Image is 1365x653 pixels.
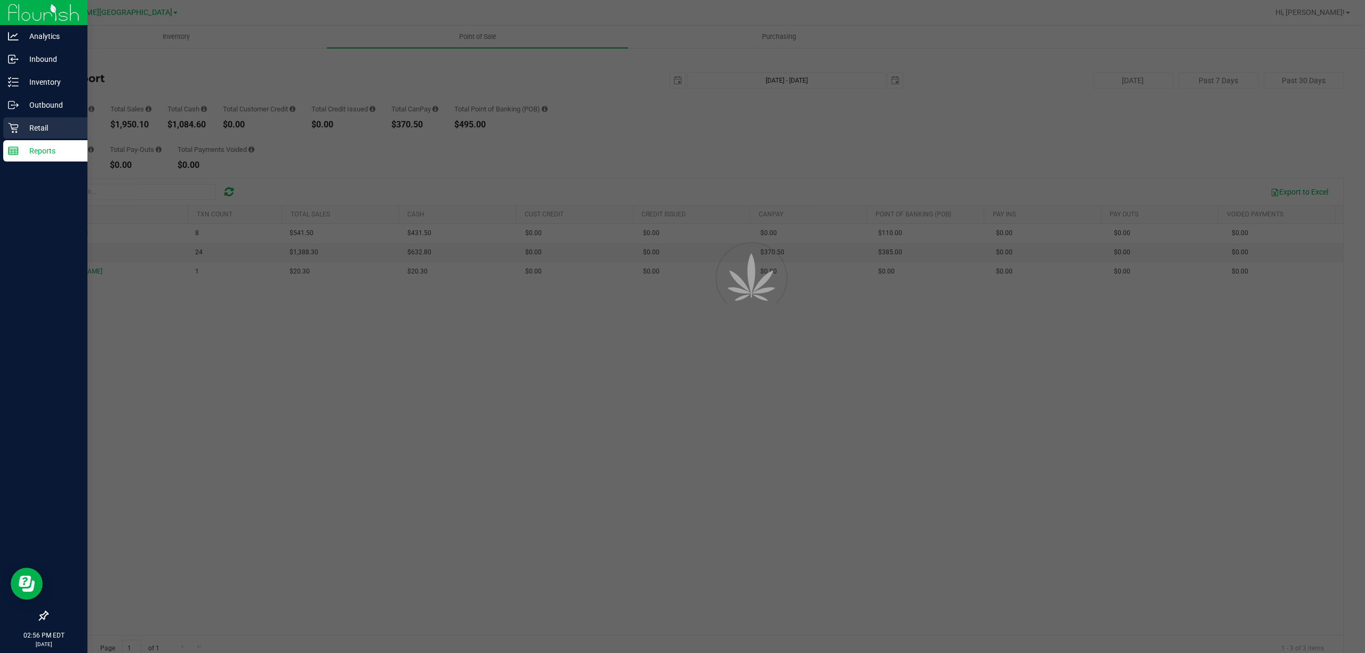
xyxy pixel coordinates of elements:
p: 02:56 PM EDT [5,631,83,640]
inline-svg: Reports [8,146,19,156]
inline-svg: Inbound [8,54,19,65]
inline-svg: Retail [8,123,19,133]
p: Retail [19,122,83,134]
p: Inbound [19,53,83,66]
inline-svg: Analytics [8,31,19,42]
p: Outbound [19,99,83,111]
iframe: Resource center [11,568,43,600]
p: Analytics [19,30,83,43]
p: [DATE] [5,640,83,648]
p: Reports [19,144,83,157]
inline-svg: Inventory [8,77,19,87]
inline-svg: Outbound [8,100,19,110]
p: Inventory [19,76,83,88]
